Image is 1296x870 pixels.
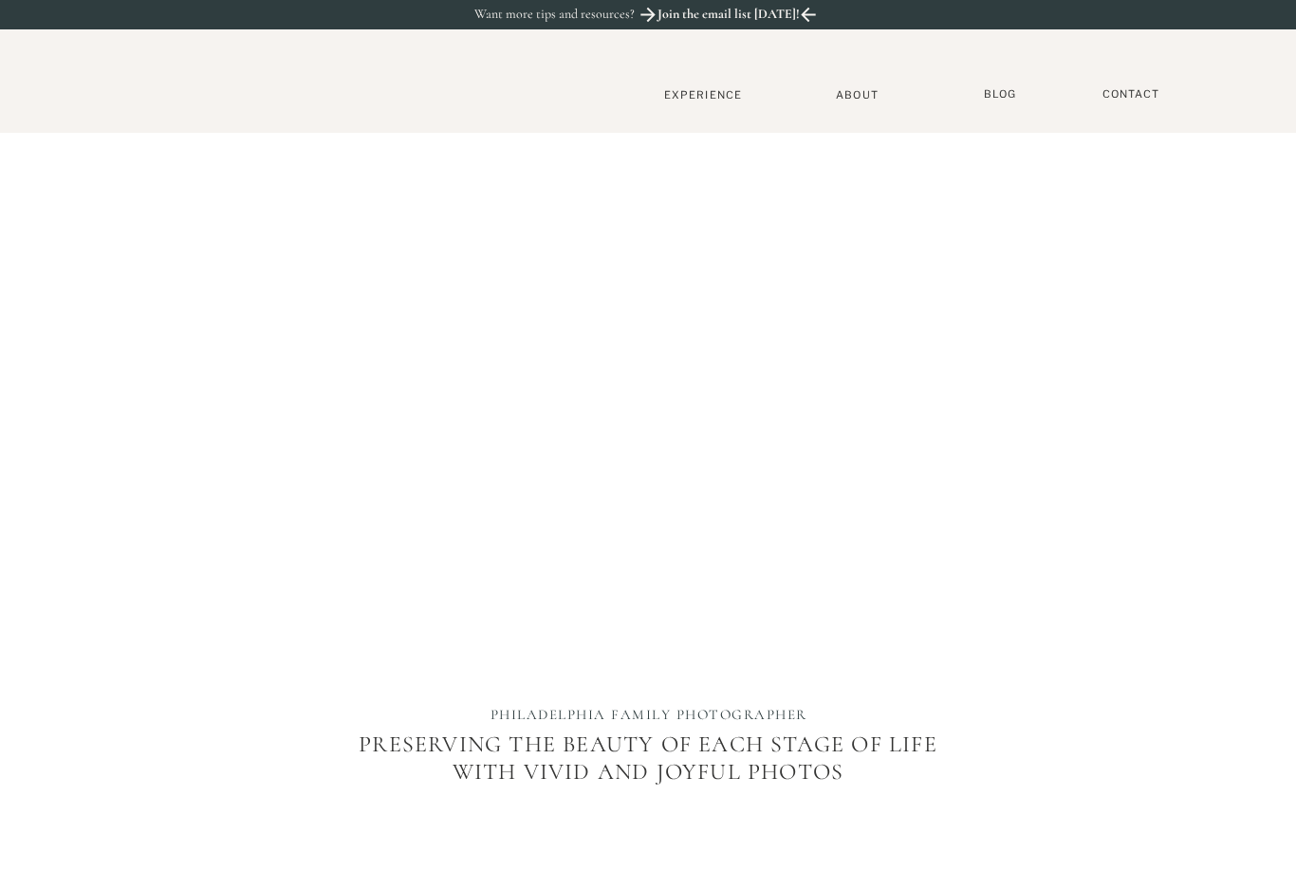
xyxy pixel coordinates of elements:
[640,88,766,102] a: Experience
[474,7,676,23] p: Want more tips and resources?
[656,7,802,28] a: Join the email list [DATE]!
[446,706,851,727] h1: PHILADELPHIA FAMILY PHOTOGRAPHER
[1093,87,1169,102] a: Contact
[976,87,1024,102] a: BLOG
[828,88,886,101] a: About
[343,731,953,850] p: Preserving the beauty of each stage of life with vivid and joyful photos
